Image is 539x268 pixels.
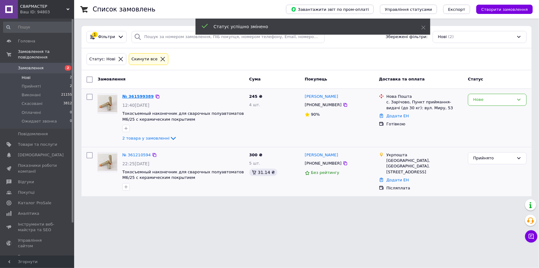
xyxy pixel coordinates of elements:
div: 1 [92,32,98,37]
div: Нова Пошта [386,94,463,99]
button: Створити замовлення [476,5,533,14]
button: Експорт [443,5,470,14]
span: Інструменти веб-майстра та SEO [18,222,57,233]
span: (2) [448,34,454,39]
a: № 361210594 [122,153,151,157]
a: Токосъемный наконечник для сварочных полуавтоматов М6/25 с керамическим покрытием [122,111,244,122]
span: 2 [70,84,72,89]
div: Статус успішно змінено [214,24,406,30]
input: Пошук [3,22,73,33]
span: Управління сайтом [18,238,57,249]
span: [PHONE_NUMBER] [305,161,342,166]
span: Без рейтингу [311,170,339,175]
span: 245 ₴ [249,94,263,99]
div: Післяплата [386,185,463,191]
span: 90% [311,112,320,117]
h1: Список замовлень [93,6,155,13]
span: Скасовані [22,101,43,106]
span: [PHONE_NUMBER] [305,102,342,107]
span: Замовлення та повідомлення [18,49,74,60]
span: 0 [70,119,72,124]
span: Ожидает звонка [22,119,57,124]
span: 4 шт. [249,102,260,107]
span: Експорт [448,7,465,12]
span: Створити замовлення [481,7,528,12]
div: Ваш ID: 94803 [20,9,74,15]
a: [PERSON_NAME] [305,94,338,100]
span: Прийняті [22,84,41,89]
span: Відгуки [18,179,34,185]
div: [GEOGRAPHIC_DATA], [GEOGRAPHIC_DATA]. [STREET_ADDRESS] [386,158,463,175]
span: 21155 [61,92,72,98]
span: Cума [249,77,261,81]
div: Готівкою [386,121,463,127]
span: 0 [70,110,72,115]
div: 31.14 ₴ [249,169,277,176]
a: № 361599389 [122,94,154,99]
a: Токосъемный наконечник для сварочных полуавтоматов М6/25 с керамическим покрытием [122,170,244,180]
a: Створити замовлення [470,7,533,11]
span: Нові [22,75,31,80]
div: с. Зарічово, Пункт приймання-видачі (до 30 кг): вул. Миру, 53 [386,99,463,110]
span: 12:40[DATE] [122,103,149,108]
a: 2 товара у замовленні [122,136,177,140]
div: Cкинути все [130,56,159,63]
a: Фото товару [98,152,117,172]
button: Управління статусами [380,5,437,14]
span: 22:25[DATE] [122,161,149,166]
span: Гаманець компанії [18,254,57,265]
span: Виконані [22,92,41,98]
span: Збережені фільтри: [386,34,428,40]
span: Показники роботи компанії [18,163,57,174]
a: [PERSON_NAME] [305,152,338,158]
button: Завантажити звіт по пром-оплаті [286,5,374,14]
div: Нове [473,97,514,103]
span: Замовлення [98,77,125,81]
span: 3812 [63,101,72,106]
span: Статус [468,77,483,81]
span: Оплачені [22,110,41,115]
span: [DEMOGRAPHIC_DATA] [18,152,64,158]
span: 300 ₴ [249,153,263,157]
span: Товари та послуги [18,142,57,147]
span: Нові [438,34,447,40]
span: Покупці [18,190,35,195]
span: Покупець [305,77,327,81]
button: Чат з покупцем [525,230,537,243]
span: 2 [65,65,71,71]
span: 2 [70,75,72,80]
div: Прийнято [473,155,514,162]
span: Каталог ProSale [18,200,51,206]
a: Додати ЕН [386,178,409,182]
span: Головна [18,38,35,44]
span: СВАРМАСТЕР [20,4,66,9]
span: 2 товара у замовленні [122,136,170,140]
span: 5 шт. [249,161,260,166]
span: Завантажити звіт по пром-оплаті [291,6,369,12]
span: Повідомлення [18,131,48,137]
span: Доставка та оплата [379,77,425,81]
input: Пошук за номером замовлення, ПІБ покупця, номером телефону, Email, номером накладної [132,31,324,43]
div: Укрпошта [386,152,463,158]
a: Фото товару [98,94,117,114]
img: Фото товару [98,153,117,171]
span: Аналітика [18,211,39,216]
div: Статус: Нові [88,56,117,63]
span: Управління статусами [385,7,432,12]
a: Додати ЕН [386,114,409,118]
img: Фото товару [98,95,117,112]
span: Фільтри [98,34,115,40]
span: Замовлення [18,65,44,71]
